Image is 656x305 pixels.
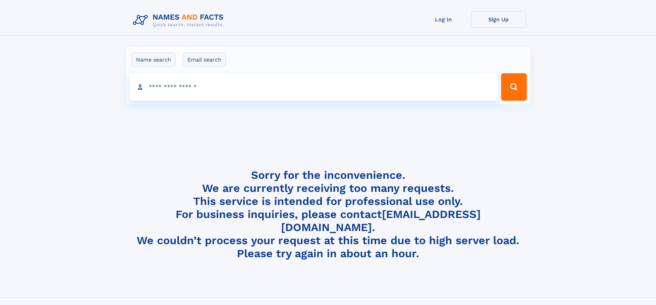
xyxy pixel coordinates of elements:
[130,11,229,30] img: Logo Names and Facts
[471,11,526,28] a: Sign Up
[130,168,526,260] h4: Sorry for the inconvenience. We are currently receiving too many requests. This service is intend...
[132,53,176,67] label: Name search
[416,11,471,28] a: Log In
[183,53,226,67] label: Email search
[501,73,527,101] button: Search Button
[129,73,498,101] input: search input
[281,208,481,234] a: [EMAIL_ADDRESS][DOMAIN_NAME]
